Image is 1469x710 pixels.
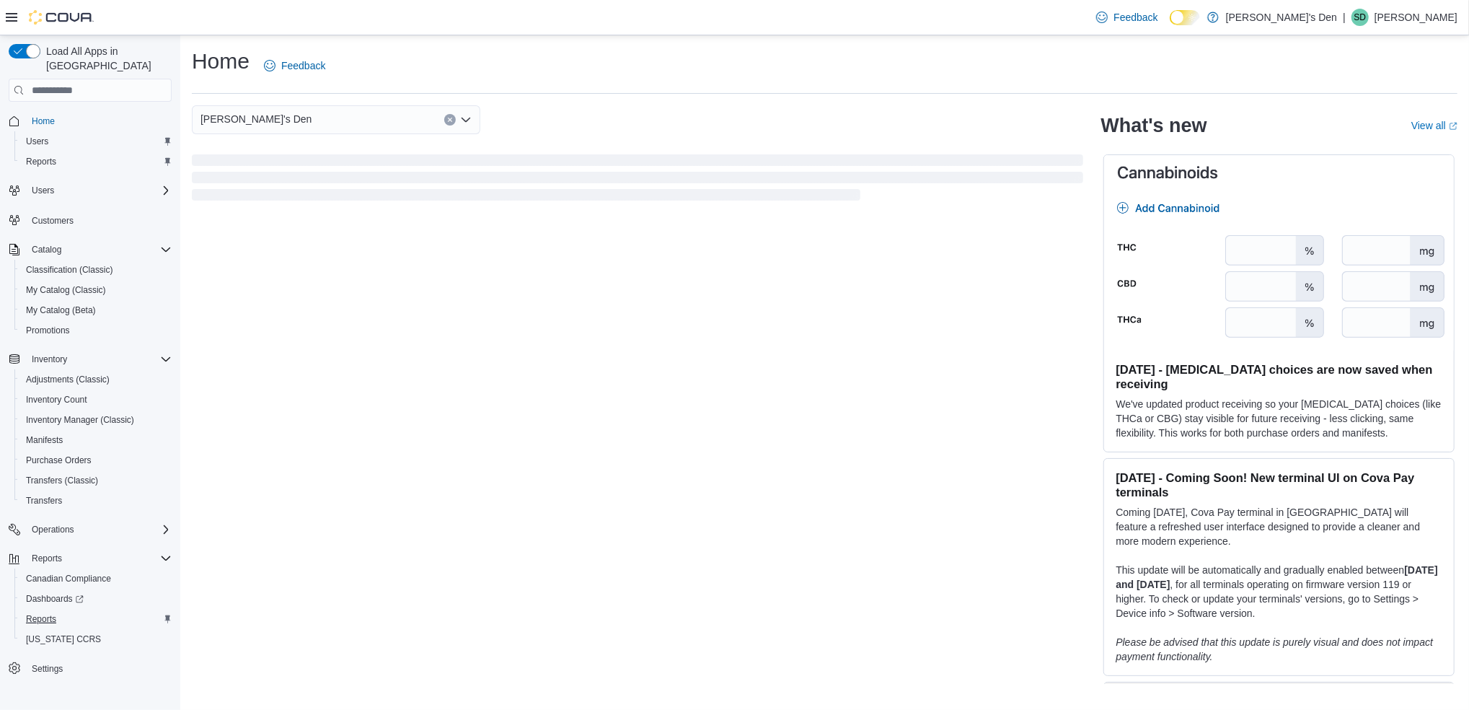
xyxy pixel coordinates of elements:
button: Classification (Classic) [14,260,177,280]
button: Inventory [26,351,73,368]
button: Transfers (Classic) [14,470,177,491]
span: Loading [192,157,1083,203]
span: Adjustments (Classic) [26,374,110,385]
a: Feedback [1090,3,1163,32]
span: Promotions [20,322,172,339]
button: My Catalog (Classic) [14,280,177,300]
span: Catalog [32,244,61,255]
span: Users [26,136,48,147]
a: Inventory Count [20,391,93,408]
span: Reports [20,610,172,628]
button: Catalog [3,240,177,260]
button: Customers [3,209,177,230]
span: Dashboards [26,593,84,605]
span: Classification (Classic) [26,264,113,276]
button: My Catalog (Beta) [14,300,177,320]
a: Manifests [20,431,69,449]
button: Purchase Orders [14,450,177,470]
span: Transfers (Classic) [20,472,172,489]
strong: [DATE] and [DATE] [1116,564,1437,590]
button: Reports [14,152,177,172]
button: Inventory Count [14,390,177,410]
a: Transfers [20,492,68,509]
input: Dark Mode [1170,10,1200,25]
span: Transfers [26,495,62,507]
a: Dashboards [14,589,177,609]
span: Settings [26,659,172,678]
img: Cova [29,10,94,25]
span: Users [32,185,54,196]
a: [US_STATE] CCRS [20,631,107,648]
button: [US_STATE] CCRS [14,629,177,649]
span: Transfers (Classic) [26,475,98,486]
button: Inventory Manager (Classic) [14,410,177,430]
button: Canadian Compliance [14,569,177,589]
a: View allExternal link [1411,120,1457,131]
button: Transfers [14,491,177,511]
a: Users [20,133,54,150]
span: Operations [26,521,172,538]
span: Customers [26,211,172,229]
span: Dashboards [20,590,172,608]
span: [US_STATE] CCRS [26,634,101,645]
span: My Catalog (Beta) [20,302,172,319]
h3: [DATE] - [MEDICAL_DATA] choices are now saved when receiving [1116,362,1442,391]
span: Reports [32,553,62,564]
svg: External link [1449,122,1457,131]
a: Adjustments (Classic) [20,371,115,388]
span: Reports [26,613,56,625]
button: Users [14,131,177,152]
span: Classification (Classic) [20,261,172,279]
span: Promotions [26,325,70,336]
span: Reports [20,153,172,170]
button: Reports [3,548,177,569]
button: Reports [14,609,177,629]
p: This update will be automatically and gradually enabled between , for all terminals operating on ... [1116,563,1442,621]
span: Canadian Compliance [26,573,111,584]
p: We've updated product receiving so your [MEDICAL_DATA] choices (like THCa or CBG) stay visible fo... [1116,397,1442,440]
button: Open list of options [460,114,472,126]
h2: What's new [1100,114,1206,137]
a: Canadian Compliance [20,570,117,587]
button: Users [3,180,177,201]
span: Home [32,115,55,127]
span: Load All Apps in [GEOGRAPHIC_DATA] [40,44,172,73]
span: Feedback [1113,10,1157,25]
button: Operations [3,520,177,540]
a: Feedback [258,51,331,80]
span: Purchase Orders [20,452,172,469]
a: Transfers (Classic) [20,472,104,489]
span: Reports [26,550,172,567]
p: | [1343,9,1346,26]
span: Catalog [26,241,172,258]
a: Settings [26,660,69,678]
button: Users [26,182,60,199]
h1: Home [192,47,250,76]
em: Please be advised that this update is purely visual and does not impact payment functionality. [1116,636,1433,662]
span: Adjustments (Classic) [20,371,172,388]
button: Reports [26,550,68,567]
a: Promotions [20,322,76,339]
button: Inventory [3,349,177,369]
a: Classification (Classic) [20,261,119,279]
span: Manifests [26,434,63,446]
span: Manifests [20,431,172,449]
p: [PERSON_NAME] [1375,9,1457,26]
button: Clear input [444,114,456,126]
a: My Catalog (Beta) [20,302,102,319]
span: Canadian Compliance [20,570,172,587]
span: Users [26,182,172,199]
span: Purchase Orders [26,455,92,466]
span: [PERSON_NAME]'s Den [200,110,312,128]
span: Inventory Manager (Classic) [26,414,134,426]
span: Feedback [281,58,325,73]
span: My Catalog (Classic) [26,284,106,296]
span: Home [26,112,172,130]
span: My Catalog (Beta) [26,304,96,316]
span: Inventory Manager (Classic) [20,411,172,429]
span: Customers [32,215,74,227]
span: Settings [32,663,63,675]
a: Customers [26,212,79,229]
button: Manifests [14,430,177,450]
